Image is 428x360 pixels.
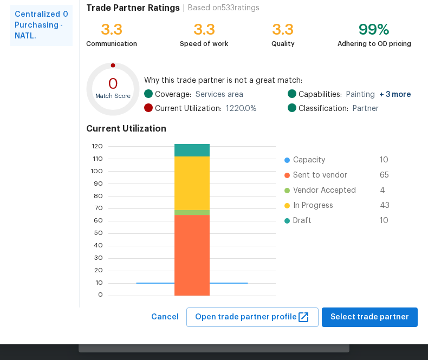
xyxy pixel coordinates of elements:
[94,267,103,273] text: 20
[86,3,180,14] h4: Trade Partner Ratings
[330,311,409,324] span: Select trade partner
[271,24,295,35] div: 3.3
[338,24,411,35] div: 99%
[353,103,379,114] span: Partner
[95,205,103,212] text: 70
[196,89,243,100] span: Services area
[86,38,137,49] div: Communication
[108,77,118,91] text: 0
[15,9,63,42] span: Centralized Purchasing - NATL.
[338,38,411,49] div: Adhering to OD pricing
[293,170,347,181] span: Sent to vendor
[94,242,103,248] text: 40
[94,193,103,199] text: 80
[147,307,183,328] button: Cancel
[186,307,319,328] button: Open trade partner profile
[95,279,103,286] text: 10
[95,93,131,99] text: Match Score
[92,143,103,149] text: 120
[322,307,418,328] button: Select trade partner
[195,311,310,324] span: Open trade partner profile
[155,103,222,114] span: Current Utilization:
[155,89,191,100] span: Coverage:
[379,91,411,99] span: + 3 more
[180,24,228,35] div: 3.3
[180,3,188,14] div: |
[151,311,179,324] span: Cancel
[188,3,260,14] div: Based on 533 ratings
[94,218,103,224] text: 60
[299,89,342,100] span: Capabilities:
[144,75,411,86] span: Why this trade partner is not a great match:
[63,9,68,42] span: 0
[90,168,103,174] text: 100
[380,215,397,226] span: 10
[346,89,411,100] span: Painting
[98,292,103,298] text: 0
[293,155,325,166] span: Capacity
[94,180,103,187] text: 90
[93,155,103,162] text: 110
[380,170,397,181] span: 65
[299,103,348,114] span: Classification:
[380,200,397,211] span: 43
[380,155,397,166] span: 10
[293,185,356,196] span: Vendor Accepted
[380,185,397,196] span: 4
[226,103,257,114] span: 1220.0 %
[180,38,228,49] div: Speed of work
[86,123,411,134] h4: Current Utilization
[293,200,333,211] span: In Progress
[86,24,137,35] div: 3.3
[94,254,103,261] text: 30
[293,215,312,226] span: Draft
[94,230,103,237] text: 50
[271,38,295,49] div: Quality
